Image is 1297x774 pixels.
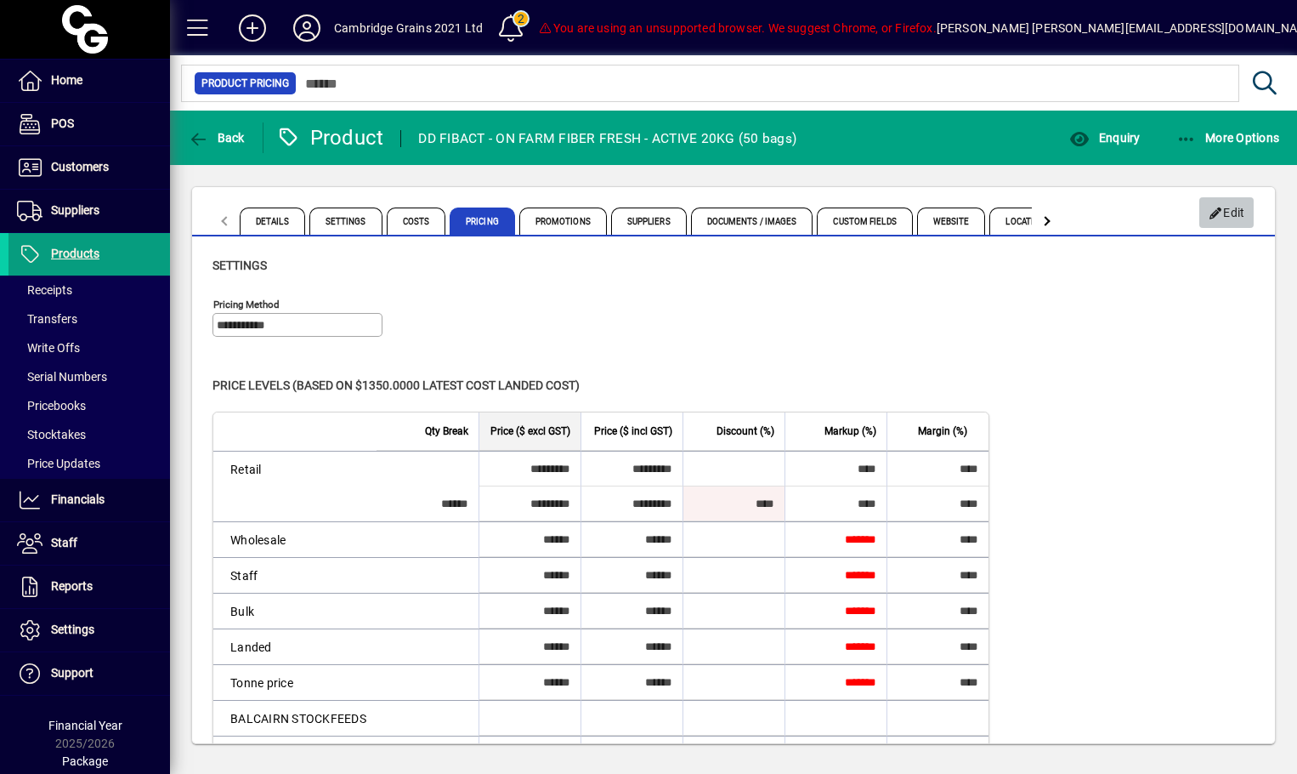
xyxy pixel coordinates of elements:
span: Back [188,131,245,145]
button: Back [184,122,249,153]
span: Serial Numbers [17,370,107,384]
span: Price ($ excl GST) [490,422,570,441]
a: Suppliers [8,190,170,232]
a: Stocktakes [8,420,170,449]
span: Suppliers [611,208,687,235]
button: Enquiry [1065,122,1144,153]
a: Support [8,652,170,695]
a: Home [8,60,170,102]
td: Landed [213,629,377,664]
span: Qty Break [425,422,468,441]
a: POS [8,103,170,145]
span: Discount (%) [716,422,774,441]
a: Pricebooks [8,391,170,420]
button: Profile [280,13,334,43]
span: Transfers [17,312,77,326]
span: Locations [989,208,1067,235]
span: Website [917,208,986,235]
span: POS [51,117,74,130]
td: Saddlery Shop TGA [213,736,377,771]
td: Staff [213,557,377,593]
span: Staff [51,536,77,549]
span: Edit [1209,199,1245,227]
td: Retail [213,451,377,487]
span: Settings [309,208,382,235]
span: Price ($ incl GST) [594,422,672,441]
span: Receipts [17,283,72,297]
mat-label: Pricing method [213,299,280,310]
span: Promotions [519,208,607,235]
span: Write Offs [17,341,80,355]
span: Price levels (based on $1350.0000 Latest cost landed cost) [212,378,580,392]
span: Package [62,754,108,768]
a: Customers [8,146,170,189]
span: Custom Fields [817,208,912,235]
span: Home [51,73,82,87]
span: Price Updates [17,457,100,470]
td: Wholesale [213,521,377,557]
button: More Options [1172,122,1284,153]
span: More Options [1176,131,1280,145]
div: DD FIBACT - ON FARM FIBER FRESH - ACTIVE 20KG (50 bags) [418,125,796,152]
span: Customers [51,160,109,174]
a: Write Offs [8,333,170,362]
a: Price Updates [8,449,170,478]
div: Product [276,124,384,151]
div: Cambridge Grains 2021 Ltd [334,14,483,42]
span: Markup (%) [824,422,876,441]
span: Financials [51,492,105,506]
span: Pricebooks [17,399,86,413]
span: Margin (%) [918,422,967,441]
a: Financials [8,479,170,521]
td: BALCAIRN STOCKFEEDS [213,700,377,736]
app-page-header-button: Back [170,122,263,153]
span: Costs [387,208,446,235]
span: Financial Year [48,719,122,732]
a: Serial Numbers [8,362,170,391]
button: Add [225,13,280,43]
a: Settings [8,609,170,652]
span: Support [51,666,93,680]
span: Stocktakes [17,428,86,441]
td: Bulk [213,593,377,629]
span: Details [240,208,305,235]
span: Documents / Images [691,208,813,235]
span: Pricing [450,208,515,235]
a: Reports [8,566,170,608]
td: Tonne price [213,664,377,700]
span: Products [51,247,99,260]
a: Receipts [8,276,170,304]
a: Transfers [8,304,170,333]
span: Product Pricing [201,75,289,92]
span: Settings [51,623,94,636]
button: Edit [1199,197,1254,228]
span: Enquiry [1069,131,1140,145]
span: Suppliers [51,203,99,217]
a: Staff [8,522,170,565]
span: You are using an unsupported browser. We suggest Chrome, or Firefox. [538,21,936,35]
span: Settings [212,259,267,272]
span: Reports [51,579,93,593]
